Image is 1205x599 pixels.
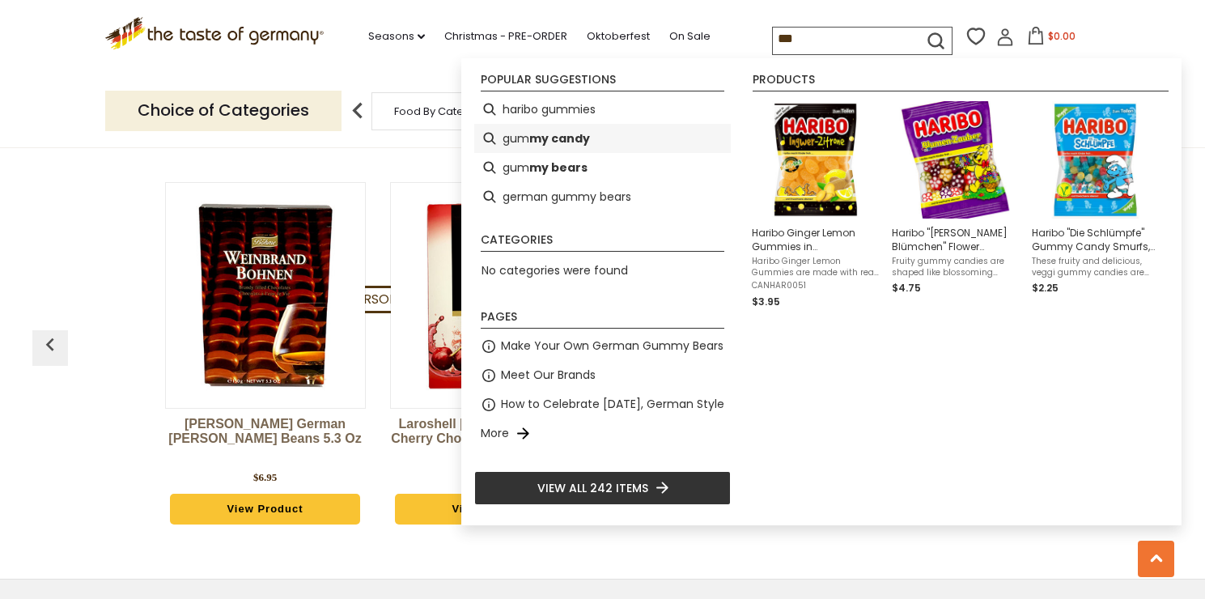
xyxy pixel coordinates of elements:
li: Categories [481,234,724,252]
img: previous arrow [342,95,374,127]
span: View all 242 items [537,479,648,497]
a: Oktoberfest [587,28,650,45]
img: Boehme German Brandy Beans 5.3 oz [166,196,365,395]
span: Fruity gummy candies are shaped like blossoming spring flowers taste like lemon, apple, strawberr... [892,256,1019,278]
b: my bears [529,159,588,177]
a: Make Your Own German Gummy Bears [501,337,723,355]
li: Pages [481,311,724,329]
li: Haribo Ginger Lemon Gummies in Bag, 160g - Made in Germany [745,95,885,316]
li: Popular suggestions [481,74,724,91]
span: Haribo Ginger Lemon Gummies are made with real lemon juice and real ginger concentrate for a deli... [752,256,879,278]
a: Laroshell [PERSON_NAME] & Cherry Chocolate Pralines 5.3oz [390,417,591,465]
a: Christmas - PRE-ORDER [444,28,567,45]
a: Haribo "[PERSON_NAME] Blümchen" Flower Gummies, 7 oz - made in [GEOGRAPHIC_DATA]Fruity gummy cand... [892,101,1019,310]
li: Haribo "Die Schlümpfe" Gummy Candy Smurfs, 100g, - Made in Germany [1025,95,1165,316]
li: How to Celebrate [DATE], German Style [474,390,731,419]
a: On Sale [669,28,711,45]
a: [PERSON_NAME] German [PERSON_NAME] Beans 5.3 oz [165,417,366,465]
a: View Product [170,494,361,525]
li: gummy bears [474,153,731,182]
li: Haribo "Bunte Blümchen" Flower Gummies, 7 oz - made in Germany [885,95,1025,316]
div: $6.95 [253,469,277,486]
span: Haribo "[PERSON_NAME] Blümchen" Flower Gummies, 7 oz - made in [GEOGRAPHIC_DATA] [892,226,1019,253]
span: CANHAR0051 [752,280,879,291]
a: Haribo "Die Schlümpfe" Gummy Candy Smurfs, 100g, - Made in [GEOGRAPHIC_DATA]These fruity and deli... [1032,101,1159,310]
a: View Product [395,494,586,525]
span: No categories were found [482,262,628,278]
span: These fruity and delicious, veggi gummy candies are shaped like your favorite smurf characters! M... [1032,256,1159,278]
img: Laroshell Brandy & Cherry Chocolate Pralines 5.3oz [391,196,590,395]
span: $0.00 [1048,29,1076,43]
li: Meet Our Brands [474,361,731,390]
li: Products [753,74,1169,91]
span: $2.25 [1032,281,1059,295]
span: $3.95 [752,295,780,308]
li: gummy candy [474,124,731,153]
button: $0.00 [1017,27,1086,51]
span: $4.75 [892,281,921,295]
a: How to Celebrate [DATE], German Style [501,395,724,414]
a: Haribo Ginger Lemon Gummies in [GEOGRAPHIC_DATA], 160g - Made in [GEOGRAPHIC_DATA]Haribo Ginger L... [752,101,879,310]
span: Haribo "Die Schlümpfe" Gummy Candy Smurfs, 100g, - Made in [GEOGRAPHIC_DATA] [1032,226,1159,253]
a: Meet Our Brands [501,366,596,384]
li: Make Your Own German Gummy Bears [474,332,731,361]
a: Seasons [368,28,425,45]
li: german gummy bears [474,182,731,211]
li: View all 242 items [474,471,731,505]
a: Food By Category [394,105,488,117]
li: More [474,419,731,448]
li: haribo gummies [474,95,731,124]
p: Choice of Categories [105,91,342,130]
b: my candy [529,130,590,148]
span: Haribo Ginger Lemon Gummies in [GEOGRAPHIC_DATA], 160g - Made in [GEOGRAPHIC_DATA] [752,226,879,253]
img: previous arrow [37,332,63,358]
div: Instant Search Results [461,58,1182,525]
